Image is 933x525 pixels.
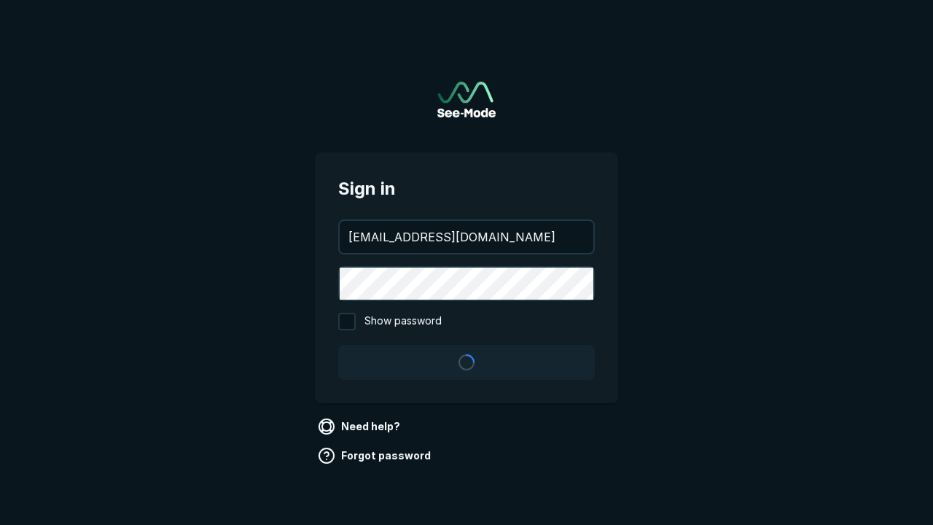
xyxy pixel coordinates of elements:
a: Forgot password [315,444,437,467]
a: Go to sign in [437,82,496,117]
img: See-Mode Logo [437,82,496,117]
a: Need help? [315,415,406,438]
span: Sign in [338,176,595,202]
input: your@email.com [340,221,593,253]
span: Show password [364,313,442,330]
